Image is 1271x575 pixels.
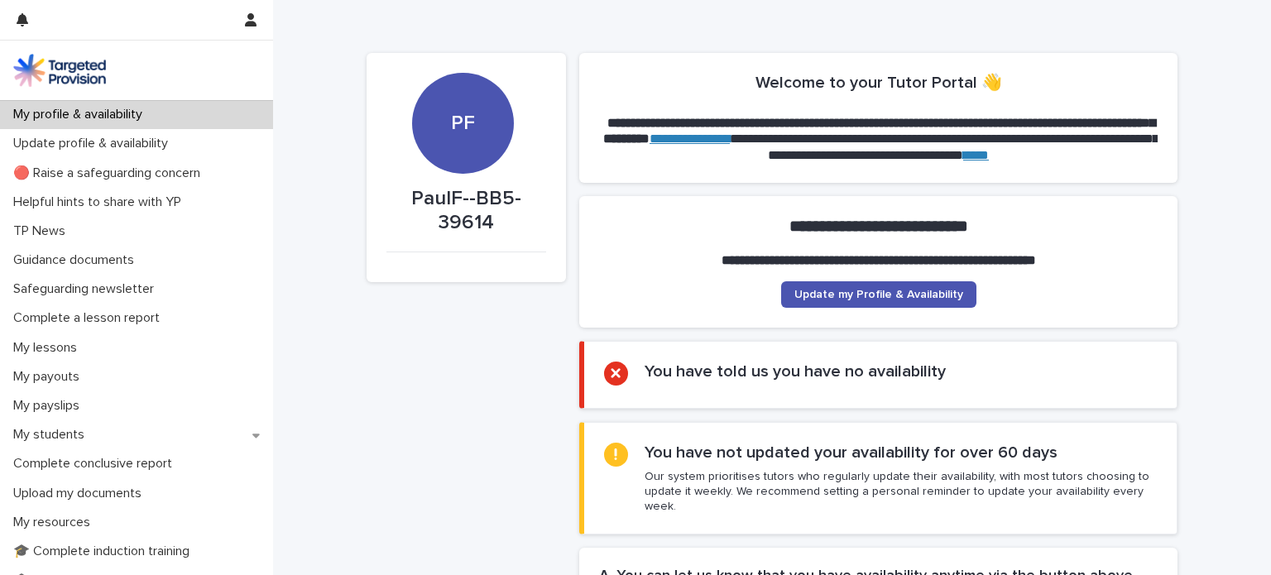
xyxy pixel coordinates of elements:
p: Update profile & availability [7,136,181,151]
p: My profile & availability [7,107,156,122]
p: Helpful hints to share with YP [7,194,194,210]
p: My lessons [7,340,90,356]
p: Our system prioritises tutors who regularly update their availability, with most tutors choosing ... [645,469,1157,515]
p: 🎓 Complete induction training [7,544,203,559]
p: PaulF--BB5-39614 [386,187,546,235]
p: Safeguarding newsletter [7,281,167,297]
a: Update my Profile & Availability [781,281,976,308]
div: PF [412,11,513,136]
p: Guidance documents [7,252,147,268]
p: Upload my documents [7,486,155,501]
p: Complete conclusive report [7,456,185,472]
h2: You have not updated your availability for over 60 days [645,443,1058,462]
p: My students [7,427,98,443]
h2: Welcome to your Tutor Portal 👋 [755,73,1002,93]
p: My resources [7,515,103,530]
span: Update my Profile & Availability [794,289,963,300]
p: 🔴 Raise a safeguarding concern [7,165,213,181]
h2: You have told us you have no availability [645,362,946,381]
img: M5nRWzHhSzIhMunXDL62 [13,54,106,87]
p: TP News [7,223,79,239]
p: My payslips [7,398,93,414]
p: My payouts [7,369,93,385]
p: Complete a lesson report [7,310,173,326]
